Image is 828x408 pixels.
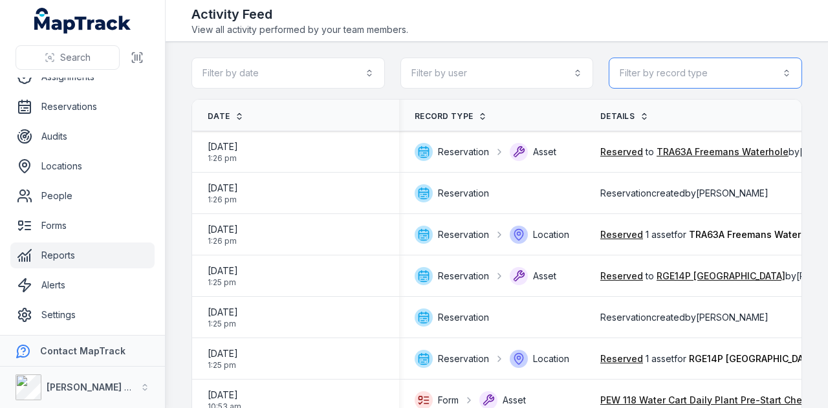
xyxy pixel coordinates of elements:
a: Reservations [10,94,155,120]
a: Locations [10,153,155,179]
time: 27/08/2025, 1:26:59 pm [208,223,238,246]
a: People [10,183,155,209]
span: 1:25 pm [208,360,238,370]
a: Reserved [600,228,643,241]
a: Reserved [600,270,643,283]
span: Reservation [438,228,489,241]
span: Reservation [438,187,489,200]
a: Alerts [10,272,155,298]
strong: [PERSON_NAME] Group [47,381,153,392]
time: 27/08/2025, 1:25:57 pm [208,306,238,329]
span: Reservation [438,145,489,158]
a: Reserved [600,145,643,158]
button: Search [16,45,120,70]
a: Record Type [415,111,487,122]
time: 27/08/2025, 1:25:57 pm [208,264,238,288]
span: 1:25 pm [208,277,238,288]
a: Date [208,111,244,122]
span: Location [533,228,569,241]
span: Reservation created by [PERSON_NAME] [600,311,768,324]
a: Details [600,111,649,122]
a: Audits [10,123,155,149]
span: Reservation created by [PERSON_NAME] [600,187,768,200]
a: PEW 118 Water Cart Daily Plant Pre-Start Checklist [600,394,826,407]
a: TRA63A Freemans Waterhole [657,145,789,158]
span: Asset [533,145,556,158]
a: Reserved [600,352,643,365]
span: Details [600,111,635,122]
span: [DATE] [208,264,238,277]
span: Asset [503,394,526,407]
span: Form [438,394,459,407]
a: Settings [10,302,155,328]
span: [DATE] [208,306,238,319]
span: [DATE] [208,140,238,153]
span: View all activity performed by your team members. [191,23,408,36]
span: 1:26 pm [208,153,238,164]
span: Location [533,352,569,365]
button: Filter by user [400,58,594,89]
button: Filter by date [191,58,385,89]
span: Asset [533,270,556,283]
button: Filter by record type [609,58,802,89]
span: TRA63A Freemans Waterhole [689,229,821,240]
a: Reports [10,242,155,268]
span: Reservation [438,311,489,324]
span: 1:26 pm [208,195,238,205]
span: Reservation [438,270,489,283]
time: 27/08/2025, 1:26:59 pm [208,140,238,164]
a: Forms [10,213,155,239]
span: 1:26 pm [208,236,238,246]
span: 1:25 pm [208,319,238,329]
strong: Contact MapTrack [40,345,125,356]
span: [DATE] [208,389,241,402]
time: 27/08/2025, 1:25:57 pm [208,347,238,370]
a: MapTrack [34,8,131,34]
span: Search [60,51,91,64]
time: 27/08/2025, 1:26:59 pm [208,182,238,205]
span: [DATE] [208,182,238,195]
span: RGE14P [GEOGRAPHIC_DATA] [689,353,818,364]
span: Record Type [415,111,473,122]
span: [DATE] [208,347,238,360]
a: RGE14P [GEOGRAPHIC_DATA] [657,270,785,283]
h2: Activity Feed [191,5,408,23]
span: Date [208,111,230,122]
span: [DATE] [208,223,238,236]
span: Reservation [438,352,489,365]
